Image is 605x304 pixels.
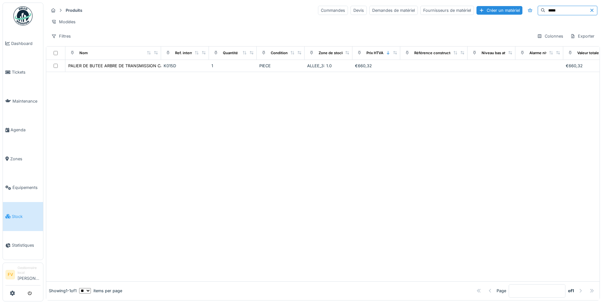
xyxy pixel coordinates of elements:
[68,63,183,69] div: PALIER DE BUTEE ARBRE DE TRANSMISSION CAMION 480
[3,231,43,260] a: Statistiques
[63,7,85,13] strong: Produits
[3,87,43,116] a: Maintenance
[3,116,43,145] a: Agenda
[3,202,43,231] a: Stock
[18,265,41,275] div: Gestionnaire local
[369,6,418,15] div: Demandes de matériel
[307,63,332,68] span: ALLEE_3: 1.0
[259,63,302,69] div: PIECE
[318,6,348,15] div: Commandes
[79,288,122,294] div: items per page
[497,288,506,294] div: Page
[12,69,41,75] span: Tickets
[577,50,599,56] div: Valeur totale
[164,63,206,69] div: K015D
[12,185,41,191] span: Équipements
[3,144,43,173] a: Zones
[3,29,43,58] a: Dashboard
[476,6,522,15] div: Créer un matériel
[49,288,77,294] div: Showing 1 - 1 of 1
[175,50,195,56] div: Ref. interne
[568,288,574,294] strong: of 1
[11,40,41,47] span: Dashboard
[414,50,456,56] div: Référence constructeur
[12,242,41,248] span: Statistiques
[11,127,41,133] span: Agenda
[223,50,238,56] div: Quantité
[3,58,43,87] a: Tickets
[12,214,41,220] span: Stock
[48,32,74,41] div: Filtres
[366,50,383,56] div: Prix HTVA
[211,63,254,69] div: 1
[567,32,597,41] div: Exporter
[355,63,398,69] div: €660,32
[12,98,41,104] span: Maintenance
[319,50,350,56] div: Zone de stockage
[271,50,301,56] div: Conditionnement
[420,6,474,15] div: Fournisseurs de matériel
[10,156,41,162] span: Zones
[18,265,41,284] li: [PERSON_NAME]
[529,50,561,56] div: Alarme niveau bas
[5,270,15,279] li: FV
[350,6,367,15] div: Devis
[482,50,516,56] div: Niveau bas atteint ?
[5,265,41,286] a: FV Gestionnaire local[PERSON_NAME]
[534,32,566,41] div: Colonnes
[13,6,33,25] img: Badge_color-CXgf-gQk.svg
[48,17,78,26] div: Modèles
[79,50,88,56] div: Nom
[3,173,43,202] a: Équipements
